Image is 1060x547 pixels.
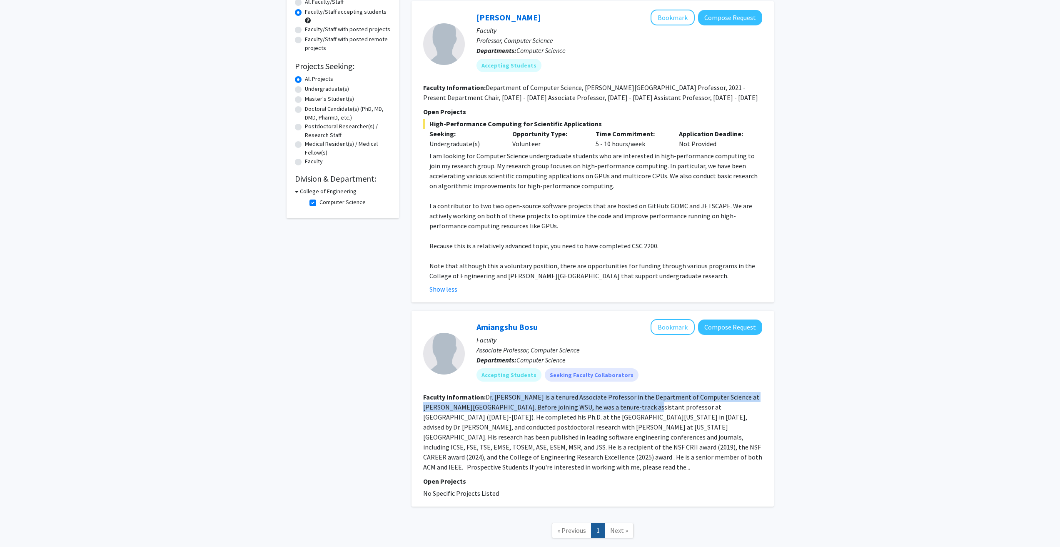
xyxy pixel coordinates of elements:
[476,46,516,55] b: Departments:
[673,129,756,149] div: Not Provided
[423,83,486,92] b: Faculty Information:
[698,10,762,25] button: Compose Request to Loren Schwiebert
[429,241,762,251] p: Because this is a relatively advanced topic, you need to have completed CSC 2200.
[605,523,634,538] a: Next Page
[476,368,541,382] mat-chip: Accepting Students
[300,187,357,196] h3: College of Engineering
[476,345,762,355] p: Associate Professor, Computer Science
[295,174,391,184] h2: Division & Department:
[429,151,762,191] p: I am looking for Computer Science undergraduate students who are interested in high-performance c...
[545,368,638,382] mat-chip: Seeking Faculty Collaborators
[423,83,758,102] fg-read-more: Department of Computer Science, [PERSON_NAME][GEOGRAPHIC_DATA] Professor, 2021 - Present Departme...
[429,284,457,294] button: Show less
[305,140,391,157] label: Medical Resident(s) / Medical Fellow(s)
[679,129,750,139] p: Application Deadline:
[476,335,762,345] p: Faculty
[476,35,762,45] p: Professor, Computer Science
[305,25,390,34] label: Faculty/Staff with posted projects
[305,95,354,103] label: Master's Student(s)
[423,119,762,129] span: High-Performance Computing for Scientific Applications
[651,10,695,25] button: Add Loren Schwiebert to Bookmarks
[476,12,541,22] a: [PERSON_NAME]
[512,129,583,139] p: Opportunity Type:
[6,510,35,541] iframe: Chat
[305,85,349,93] label: Undergraduate(s)
[610,526,628,535] span: Next »
[423,489,499,497] span: No Specific Projects Listed
[698,320,762,335] button: Compose Request to Amiangshu Bosu
[423,476,762,486] p: Open Projects
[516,46,566,55] span: Computer Science
[651,319,695,335] button: Add Amiangshu Bosu to Bookmarks
[591,523,605,538] a: 1
[423,107,762,117] p: Open Projects
[429,129,500,139] p: Seeking:
[305,105,391,122] label: Doctoral Candidate(s) (PhD, MD, DMD, PharmD, etc.)
[552,523,591,538] a: Previous Page
[476,356,516,364] b: Departments:
[429,139,500,149] div: Undergraduate(s)
[476,25,762,35] p: Faculty
[429,261,762,281] p: Note that although this a voluntary position, there are opportunities for funding through various...
[423,393,762,471] fg-read-more: Dr. [PERSON_NAME] is a tenured Associate Professor in the Department of Computer Science at [PERS...
[596,129,666,139] p: Time Commitment:
[476,59,541,72] mat-chip: Accepting Students
[516,356,566,364] span: Computer Science
[295,61,391,71] h2: Projects Seeking:
[305,157,323,166] label: Faculty
[506,129,589,149] div: Volunteer
[476,322,538,332] a: Amiangshu Bosu
[305,7,387,16] label: Faculty/Staff accepting students
[429,201,762,231] p: I a contributor to two two open-source software projects that are hosted on GitHub: GOMC and JETS...
[305,122,391,140] label: Postdoctoral Researcher(s) / Research Staff
[319,198,366,207] label: Computer Science
[557,526,586,535] span: « Previous
[423,393,486,401] b: Faculty Information:
[305,75,333,83] label: All Projects
[305,35,391,52] label: Faculty/Staff with posted remote projects
[589,129,673,149] div: 5 - 10 hours/week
